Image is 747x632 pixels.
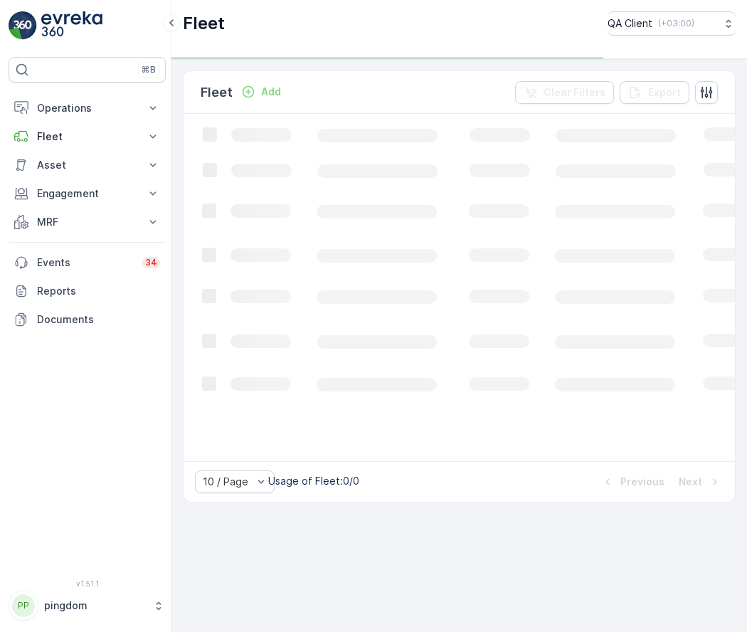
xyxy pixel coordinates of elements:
[620,475,664,489] p: Previous
[9,11,37,40] img: logo
[620,81,689,104] button: Export
[658,18,694,29] p: ( +03:00 )
[142,64,156,75] p: ⌘B
[608,11,736,36] button: QA Client(+03:00)
[37,312,160,327] p: Documents
[608,16,652,31] p: QA Client
[515,81,614,104] button: Clear Filters
[9,248,166,277] a: Events34
[235,83,287,100] button: Add
[37,215,137,229] p: MRF
[201,83,233,102] p: Fleet
[599,473,666,490] button: Previous
[261,85,281,99] p: Add
[183,12,225,35] p: Fleet
[679,475,702,489] p: Next
[9,208,166,236] button: MRF
[268,474,359,488] p: Usage of Fleet : 0/0
[9,179,166,208] button: Engagement
[12,594,35,617] div: PP
[37,186,137,201] p: Engagement
[37,101,137,115] p: Operations
[9,151,166,179] button: Asset
[37,158,137,172] p: Asset
[145,257,157,268] p: 34
[9,277,166,305] a: Reports
[677,473,724,490] button: Next
[9,305,166,334] a: Documents
[37,130,137,144] p: Fleet
[9,122,166,151] button: Fleet
[41,11,102,40] img: logo_light-DOdMpM7g.png
[544,85,605,100] p: Clear Filters
[37,256,134,270] p: Events
[9,94,166,122] button: Operations
[9,579,166,588] span: v 1.51.1
[37,284,160,298] p: Reports
[44,599,146,613] p: pingdom
[9,591,166,621] button: PPpingdom
[648,85,681,100] p: Export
